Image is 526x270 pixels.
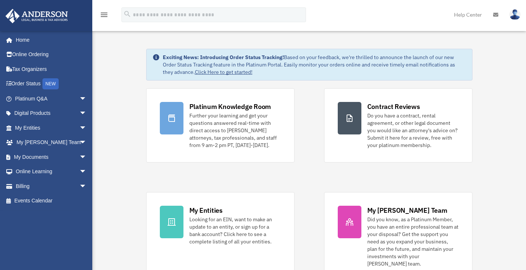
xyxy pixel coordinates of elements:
div: NEW [42,78,59,89]
span: arrow_drop_down [79,150,94,165]
a: My Entitiesarrow_drop_down [5,120,98,135]
a: Order StatusNEW [5,76,98,92]
span: arrow_drop_down [79,135,94,150]
span: arrow_drop_down [79,179,94,194]
a: Online Learningarrow_drop_down [5,164,98,179]
strong: Exciting News: Introducing Order Status Tracking! [163,54,284,61]
a: Digital Productsarrow_drop_down [5,106,98,121]
img: Anderson Advisors Platinum Portal [3,9,70,23]
a: Click Here to get started! [195,69,252,75]
a: Home [5,33,94,47]
span: arrow_drop_down [79,91,94,106]
a: Tax Organizers [5,62,98,76]
span: arrow_drop_down [79,120,94,136]
div: Do you have a contract, rental agreement, or other legal document you would like an attorney's ad... [367,112,459,149]
div: Further your learning and get your questions answered real-time with direct access to [PERSON_NAM... [189,112,281,149]
div: Looking for an EIN, want to make an update to an entity, or sign up for a bank account? Click her... [189,216,281,245]
a: My Documentsarrow_drop_down [5,150,98,164]
span: arrow_drop_down [79,106,94,121]
a: Platinum Q&Aarrow_drop_down [5,91,98,106]
a: Platinum Knowledge Room Further your learning and get your questions answered real-time with dire... [146,88,295,163]
div: My Entities [189,206,223,215]
div: Platinum Knowledge Room [189,102,271,111]
div: Based on your feedback, we're thrilled to announce the launch of our new Order Status Tracking fe... [163,54,466,76]
div: Did you know, as a Platinum Member, you have an entire professional team at your disposal? Get th... [367,216,459,267]
i: search [123,10,131,18]
span: arrow_drop_down [79,164,94,180]
img: User Pic [509,9,520,20]
a: My [PERSON_NAME] Teamarrow_drop_down [5,135,98,150]
a: Events Calendar [5,194,98,208]
a: Online Ordering [5,47,98,62]
a: Contract Reviews Do you have a contract, rental agreement, or other legal document you would like... [324,88,472,163]
div: Contract Reviews [367,102,420,111]
a: menu [100,13,109,19]
div: My [PERSON_NAME] Team [367,206,447,215]
a: Billingarrow_drop_down [5,179,98,194]
i: menu [100,10,109,19]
